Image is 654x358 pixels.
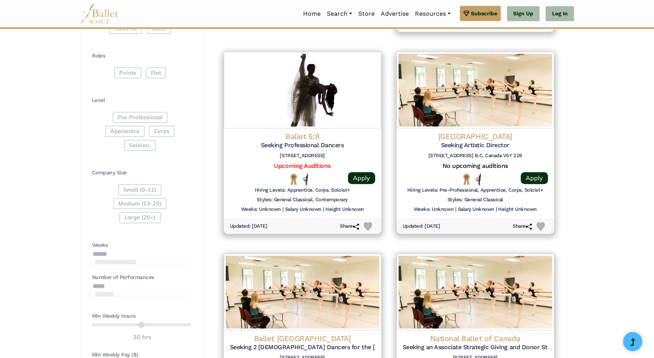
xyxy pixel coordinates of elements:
a: Store [355,6,378,22]
h6: Share [340,223,359,230]
h6: Updated: [DATE] [230,223,267,230]
a: Upcoming Auditions [274,162,330,169]
img: Heart [536,222,545,231]
h6: Styles: General Classical [447,197,503,203]
h5: Seeking an Associate Strategic Giving and Donor Stewardship [403,343,548,351]
img: Logo [397,52,554,128]
output: 30 hrs [133,332,151,342]
h6: Height Unknown [498,206,536,213]
a: Log In [546,6,574,21]
img: All [302,173,308,186]
h4: Level [92,97,191,104]
h4: Min Weekly Hours [92,312,191,320]
h4: Company Size [92,169,191,177]
h5: Seeking Artistic Director [403,141,548,149]
img: Heart [364,222,372,231]
h6: Height Unknown [325,206,364,213]
img: National [289,173,298,185]
a: Search [324,6,355,22]
h6: Weeks: Unknown [241,206,281,213]
img: Logo [224,52,381,128]
h5: Seeking Professional Dancers [230,141,375,149]
h4: Ballet [GEOGRAPHIC_DATA] [230,333,375,343]
h6: Hiring Levels: Pre-Professional, Apprentice, Corps, Soloist+ [407,187,543,194]
h4: Ballet 5:8 [230,131,375,141]
h6: [STREET_ADDRESS] B.C. Canada V5Y 2Z6 [403,153,548,159]
h6: | [496,206,497,213]
img: All [475,173,481,186]
a: Home [300,6,324,22]
h6: Salary Unknown [285,206,321,213]
a: Resources [412,6,454,22]
h6: | [323,206,324,213]
img: National [462,173,471,185]
img: Logo [397,254,554,330]
h5: Seeking 2 [DEMOGRAPHIC_DATA] Dancers for the [DATE]-[DATE] Season [230,343,375,351]
h4: Weeks [92,241,191,249]
h4: Number of Performances [92,274,191,281]
img: gem.svg [463,9,469,18]
a: Subscribe [460,6,501,21]
a: Sign Up [507,6,539,21]
a: Apply [348,172,375,184]
a: Advertise [378,6,412,22]
h6: [STREET_ADDRESS] [230,153,375,159]
h6: Styles: General Classical, Contemporary [257,197,347,203]
a: Apply [521,172,548,184]
h5: No upcoming auditions [403,162,548,170]
h4: National Ballet of Canada [403,333,548,343]
img: Logo [224,254,381,330]
h6: Hiring Levels: Apprentice, Corps, Soloist+ [255,187,350,194]
h6: Salary Unknown [457,206,494,213]
h4: Roles [92,52,191,60]
h6: Updated: [DATE] [403,223,440,230]
h6: | [282,206,284,213]
h6: Weeks: Unknown [414,206,454,213]
span: Subscribe [471,9,497,18]
h4: [GEOGRAPHIC_DATA] [403,131,548,141]
h6: Share [513,223,532,230]
h6: | [455,206,456,213]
